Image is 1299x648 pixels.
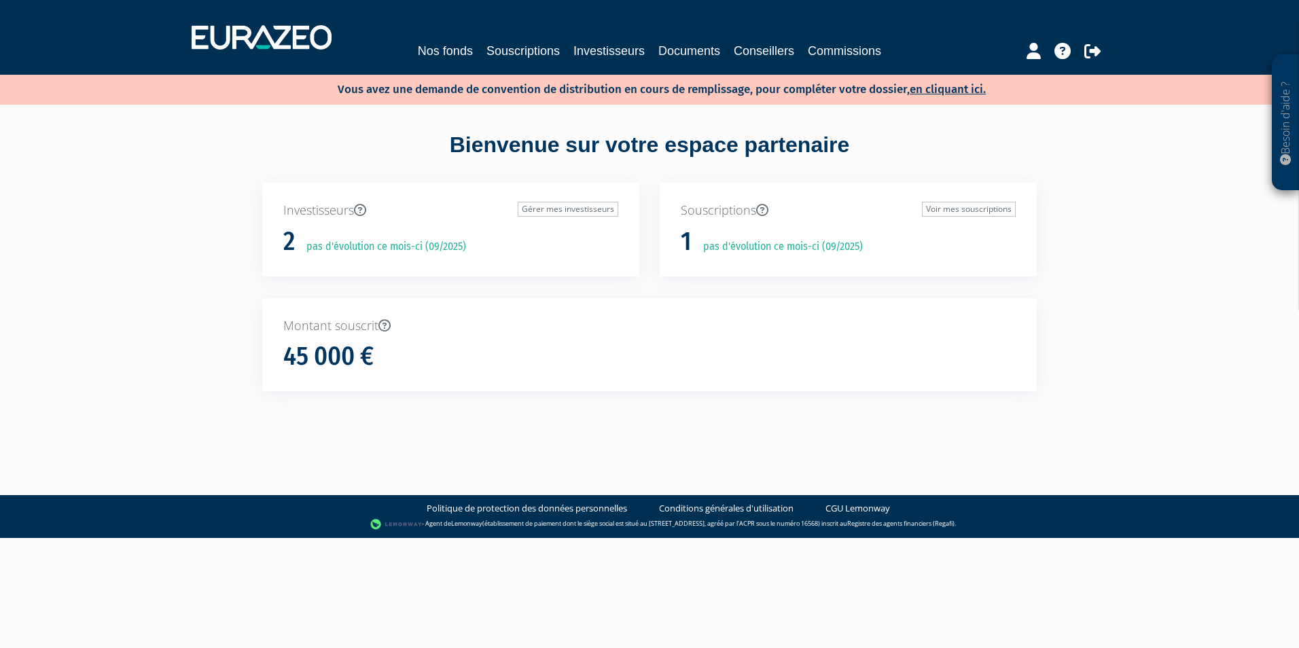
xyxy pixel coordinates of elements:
[427,502,627,515] a: Politique de protection des données personnelles
[283,202,618,219] p: Investisseurs
[825,502,890,515] a: CGU Lemonway
[283,317,1016,335] p: Montant souscrit
[694,239,863,255] p: pas d'évolution ce mois-ci (09/2025)
[451,520,482,528] a: Lemonway
[1278,62,1294,184] p: Besoin d'aide ?
[252,130,1047,183] div: Bienvenue sur votre espace partenaire
[486,41,560,60] a: Souscriptions
[808,41,881,60] a: Commissions
[14,518,1285,531] div: - Agent de (établissement de paiement dont le siège social est situé au [STREET_ADDRESS], agréé p...
[418,41,473,60] a: Nos fonds
[659,502,794,515] a: Conditions générales d'utilisation
[681,202,1016,219] p: Souscriptions
[658,41,720,60] a: Documents
[192,25,332,50] img: 1732889491-logotype_eurazeo_blanc_rvb.png
[573,41,645,60] a: Investisseurs
[298,78,986,98] p: Vous avez une demande de convention de distribution en cours de remplissage, pour compléter votre...
[283,228,295,256] h1: 2
[370,518,423,531] img: logo-lemonway.png
[922,202,1016,217] a: Voir mes souscriptions
[681,228,692,256] h1: 1
[847,520,955,528] a: Registre des agents financiers (Regafi)
[297,239,466,255] p: pas d'évolution ce mois-ci (09/2025)
[910,82,986,96] a: en cliquant ici.
[283,342,374,371] h1: 45 000 €
[518,202,618,217] a: Gérer mes investisseurs
[734,41,794,60] a: Conseillers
